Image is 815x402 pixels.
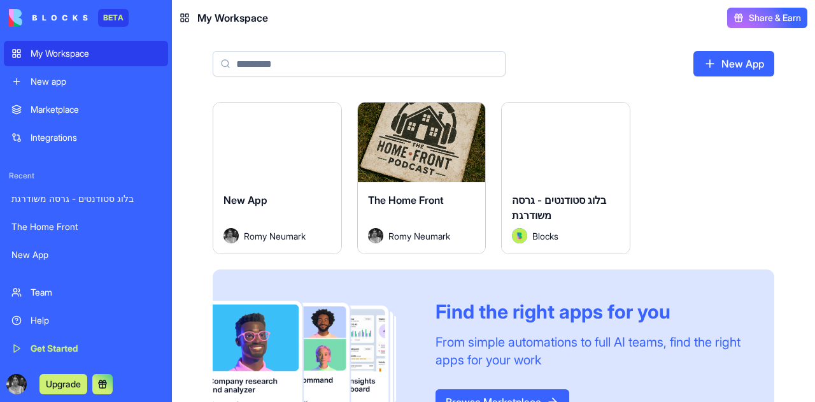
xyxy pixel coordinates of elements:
[4,336,168,361] a: Get Started
[727,8,807,28] button: Share & Earn
[4,186,168,212] a: בלוג סטודנטים - גרסה משודרגת
[31,75,160,88] div: New app
[388,229,450,243] span: Romy Neumark
[501,102,630,254] a: בלוג סטודנטים - גרסה משודרגתAvatarBlocks
[512,228,527,243] img: Avatar
[4,69,168,94] a: New app
[31,342,160,355] div: Get Started
[31,103,160,116] div: Marketplace
[11,192,160,205] div: בלוג סטודנטים - גרסה משודרגת
[4,171,168,181] span: Recent
[368,194,444,206] span: The Home Front
[213,102,342,254] a: New AppAvatarRomy Neumark
[357,102,486,254] a: The Home FrontAvatarRomy Neumark
[98,9,129,27] div: BETA
[9,9,88,27] img: logo
[223,194,267,206] span: New App
[9,9,129,27] a: BETA
[244,229,306,243] span: Romy Neumark
[31,314,160,327] div: Help
[31,286,160,299] div: Team
[4,41,168,66] a: My Workspace
[223,228,239,243] img: Avatar
[4,214,168,240] a: The Home Front
[6,374,27,394] img: ACg8ocJpo7-6uNqbL2O6o9AdRcTI_wCXeWsoHdL_BBIaBlFxyFzsYWgr=s96-c
[532,229,558,243] span: Blocks
[436,300,744,323] div: Find the right apps for you
[4,97,168,122] a: Marketplace
[749,11,801,24] span: Share & Earn
[4,308,168,333] a: Help
[436,333,744,369] div: From simple automations to full AI teams, find the right apps for your work
[31,131,160,144] div: Integrations
[39,377,87,390] a: Upgrade
[31,47,160,60] div: My Workspace
[512,194,606,222] span: בלוג סטודנטים - גרסה משודרגת
[4,280,168,305] a: Team
[11,220,160,233] div: The Home Front
[4,242,168,268] a: New App
[693,51,774,76] a: New App
[197,10,268,25] span: My Workspace
[4,125,168,150] a: Integrations
[39,374,87,394] button: Upgrade
[11,248,160,261] div: New App
[368,228,383,243] img: Avatar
